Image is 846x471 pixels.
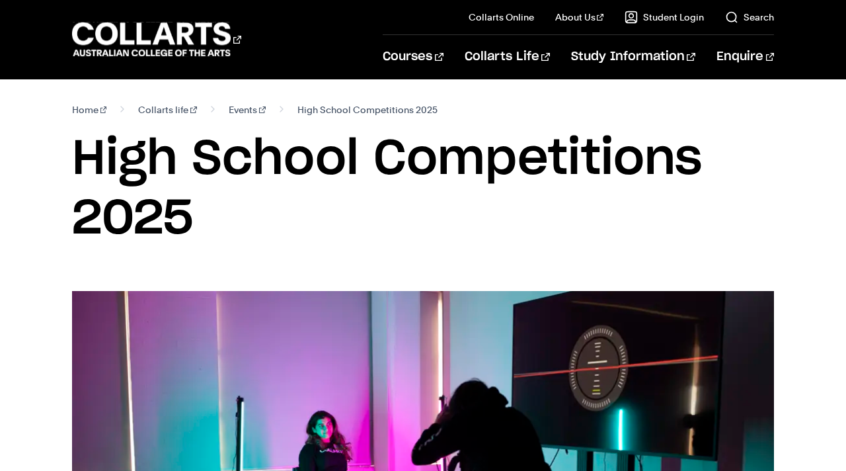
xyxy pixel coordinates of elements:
[465,35,550,79] a: Collarts Life
[571,35,695,79] a: Study Information
[72,21,241,58] div: Go to homepage
[297,101,438,119] span: High School Competitions 2025
[716,35,774,79] a: Enquire
[555,11,604,24] a: About Us
[229,101,266,119] a: Events
[469,11,534,24] a: Collarts Online
[138,101,197,119] a: Collarts life
[625,11,704,24] a: Student Login
[383,35,443,79] a: Courses
[72,101,107,119] a: Home
[725,11,774,24] a: Search
[72,130,774,249] h1: High School Competitions 2025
